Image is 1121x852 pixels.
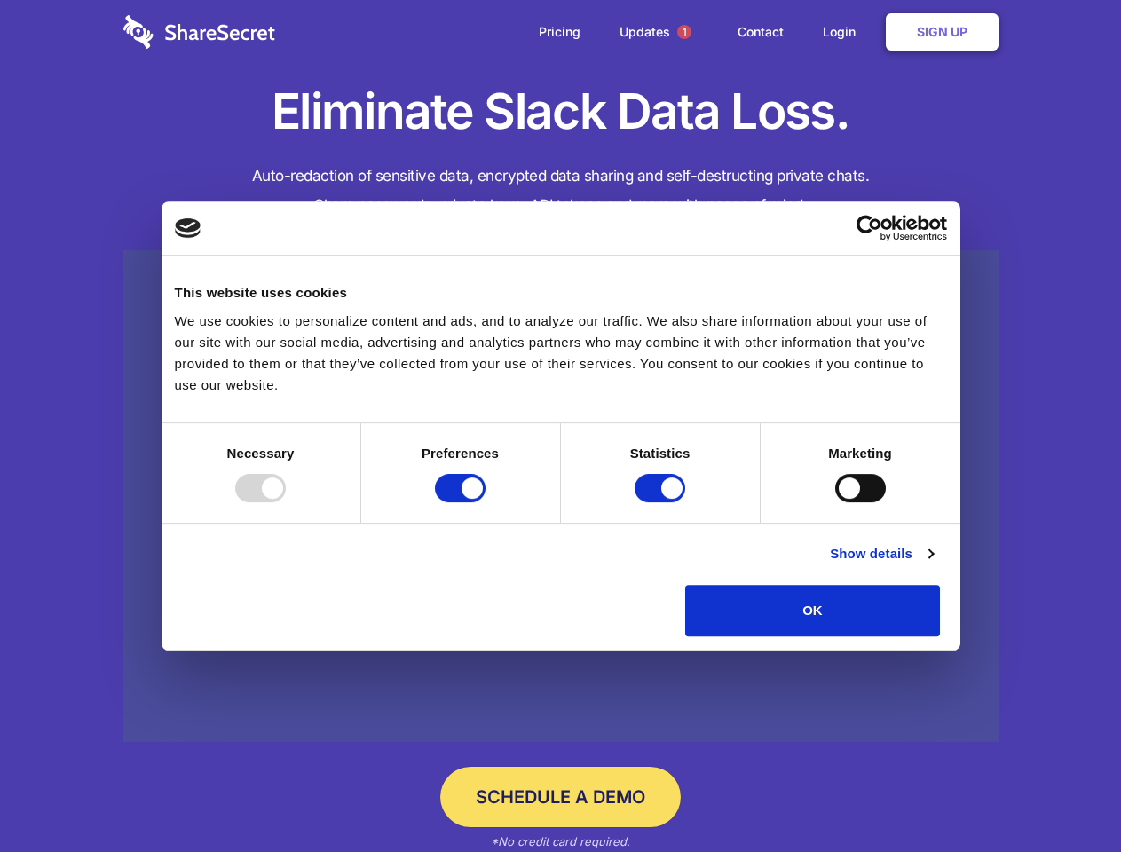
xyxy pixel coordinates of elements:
div: We use cookies to personalize content and ads, and to analyze our traffic. We also share informat... [175,311,947,396]
strong: Marketing [828,446,892,461]
a: Contact [720,4,801,59]
a: Sign Up [886,13,999,51]
h1: Eliminate Slack Data Loss. [123,80,999,144]
img: logo [175,218,201,238]
a: Usercentrics Cookiebot - opens in a new window [792,215,947,241]
a: Pricing [521,4,598,59]
a: Show details [830,543,933,564]
span: 1 [677,25,691,39]
strong: Preferences [422,446,499,461]
h4: Auto-redaction of sensitive data, encrypted data sharing and self-destructing private chats. Shar... [123,162,999,220]
strong: Statistics [630,446,691,461]
img: logo-wordmark-white-trans-d4663122ce5f474addd5e946df7df03e33cb6a1c49d2221995e7729f52c070b2.svg [123,15,275,49]
button: OK [685,585,940,636]
strong: Necessary [227,446,295,461]
a: Login [805,4,882,59]
em: *No credit card required. [491,834,630,848]
a: Wistia video thumbnail [123,250,999,743]
a: Schedule a Demo [440,767,681,827]
div: This website uses cookies [175,282,947,304]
